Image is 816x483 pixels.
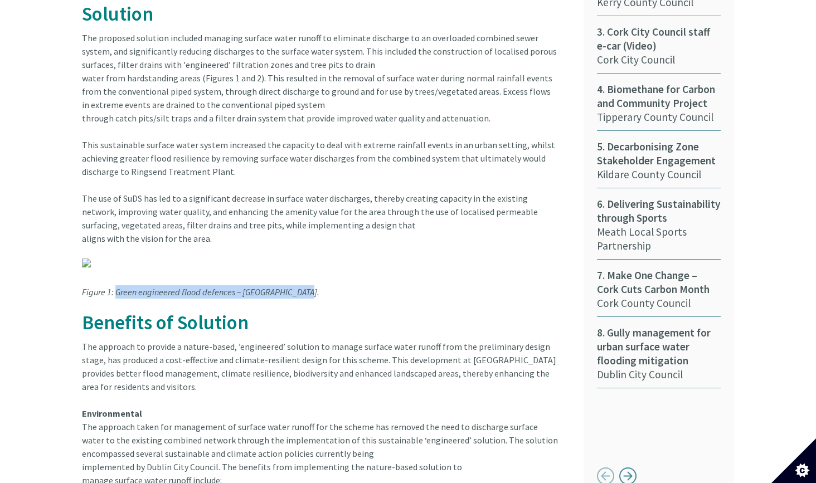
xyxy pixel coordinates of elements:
[771,438,816,483] button: Set cookie preferences
[597,326,721,388] a: 8. Gully management for urban surface water flooding mitigationDublin City Council
[597,197,721,225] span: 6. Delivering Sustainability through Sports
[82,310,249,335] span: Benefits of Solution
[82,286,319,297] em: Figure 1: Green engineered flood defences – [GEOGRAPHIC_DATA].
[597,269,721,317] a: 7. Make One Change – Cork Cuts Carbon MonthCork County Council
[82,258,91,267] img: AUC9P+xvvvWdAAAAAElFTkSuQmCC
[597,82,721,110] span: 4. Biomethane for Carbon and Community Project
[82,408,142,419] strong: Environmental
[597,25,721,74] a: 3. Cork City Council staff e-car (Video)Cork City Council
[597,269,721,296] span: 7. Make One Change – Cork Cuts Carbon Month
[597,140,721,188] a: 5. Decarbonising Zone Stakeholder EngagementKildare County Council
[82,1,153,26] span: Solution
[597,326,721,368] span: 8. Gully management for urban surface water flooding mitigation
[597,25,721,53] span: 3. Cork City Council staff e-car (Video)
[597,140,721,168] span: 5. Decarbonising Zone Stakeholder Engagement
[597,197,721,260] a: 6. Delivering Sustainability through SportsMeath Local Sports Partnership
[597,82,721,131] a: 4. Biomethane for Carbon and Community ProjectTipperary County Council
